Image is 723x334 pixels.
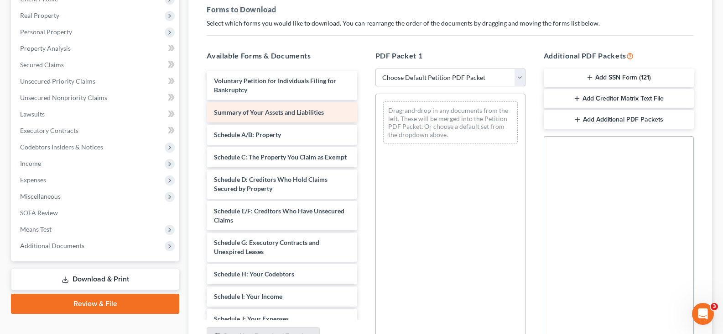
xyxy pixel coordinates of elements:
[20,192,61,200] span: Miscellaneous
[544,89,694,108] button: Add Creditor Matrix Text File
[214,315,289,323] span: Schedule J: Your Expenses
[20,242,84,249] span: Additional Documents
[383,101,518,143] div: Drag-and-drop in any documents from the left. These will be merged into the Petition PDF Packet. ...
[20,94,107,101] span: Unsecured Nonpriority Claims
[207,4,694,15] h5: Forms to Download
[214,153,347,161] span: Schedule C: The Property You Claim as Exempt
[13,90,179,106] a: Unsecured Nonpriority Claims
[544,69,694,88] button: Add SSN Form (121)
[20,209,58,217] span: SOFA Review
[13,205,179,221] a: SOFA Review
[13,122,179,139] a: Executory Contracts
[214,108,324,116] span: Summary of Your Assets and Liabilities
[20,28,72,36] span: Personal Property
[20,159,41,167] span: Income
[20,44,71,52] span: Property Analysis
[207,19,694,28] p: Select which forms you would like to download. You can rearrange the order of the documents by dr...
[13,40,179,57] a: Property Analysis
[375,50,525,61] h5: PDF Packet 1
[11,269,179,290] a: Download & Print
[214,270,294,278] span: Schedule H: Your Codebtors
[214,77,336,94] span: Voluntary Petition for Individuals Filing for Bankruptcy
[13,73,179,90] a: Unsecured Priority Claims
[20,110,45,118] span: Lawsuits
[20,11,59,19] span: Real Property
[214,292,282,300] span: Schedule I: Your Income
[20,127,78,134] span: Executory Contracts
[20,61,64,69] span: Secured Claims
[11,294,179,314] a: Review & File
[20,77,95,85] span: Unsecured Priority Claims
[207,50,357,61] h5: Available Forms & Documents
[214,239,319,255] span: Schedule G: Executory Contracts and Unexpired Leases
[13,106,179,122] a: Lawsuits
[692,303,714,325] iframe: Intercom live chat
[214,175,328,192] span: Schedule D: Creditors Who Hold Claims Secured by Property
[544,110,694,129] button: Add Additional PDF Packets
[711,303,718,310] span: 3
[214,207,344,224] span: Schedule E/F: Creditors Who Have Unsecured Claims
[13,57,179,73] a: Secured Claims
[214,131,281,138] span: Schedule A/B: Property
[20,143,103,151] span: Codebtors Insiders & Notices
[20,176,46,184] span: Expenses
[544,50,694,61] h5: Additional PDF Packets
[20,225,52,233] span: Means Test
